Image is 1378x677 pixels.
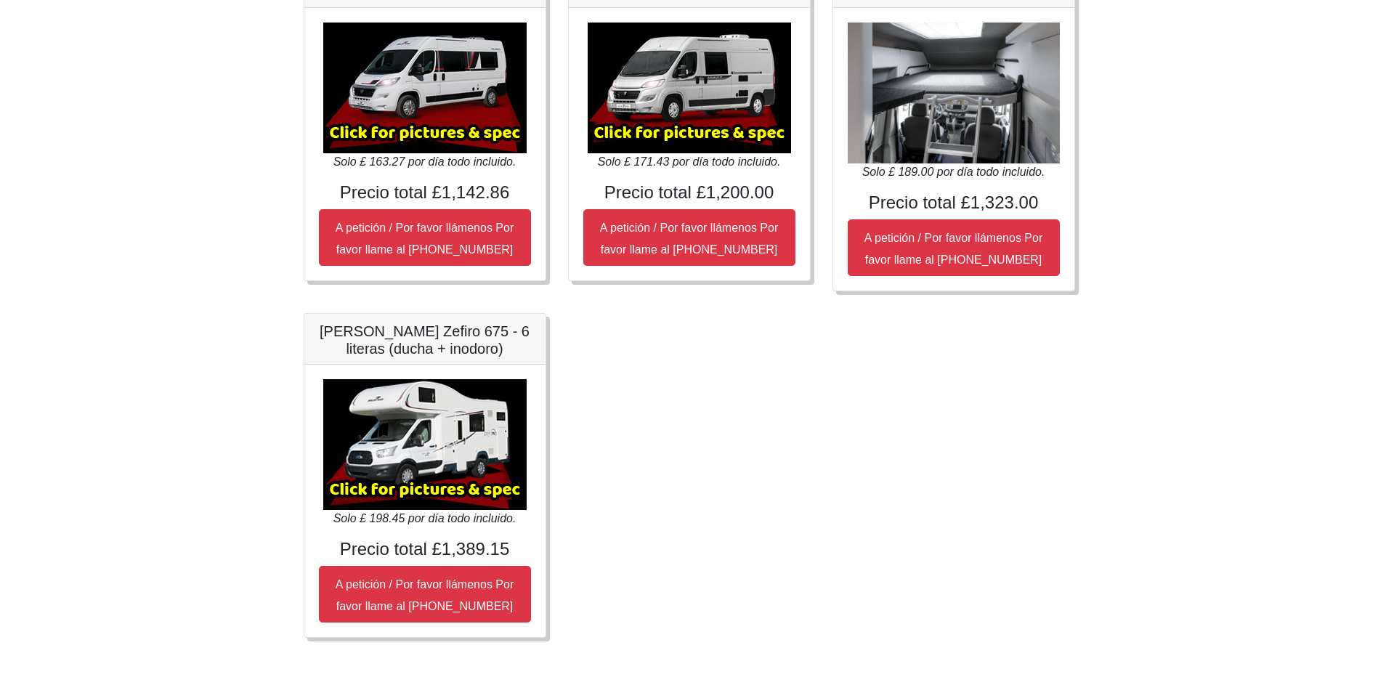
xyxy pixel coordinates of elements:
button: A petición / Por favor llámenos Porfavor llame al [PHONE_NUMBER] [583,209,795,266]
h4: Precio total £1,323.00 [848,192,1060,214]
img: Auto-Trail Expedition 66 - 2 Berth (Shower+Toilet) [323,23,527,153]
i: Solo £ 163.27 por día todo incluido. [333,155,516,168]
button: A petición / Por favor llámenos Porfavor llame al [PHONE_NUMBER] [848,219,1060,276]
img: VW Grand California 4 Berth [848,23,1060,164]
h4: Precio total £1,200.00 [583,182,795,203]
small: A petición / Por favor llámenos Por favor llame al [PHONE_NUMBER] [600,222,778,256]
i: Solo £ 189.00 por día todo incluido. [862,166,1045,178]
button: A petición / Por favor llámenos Porfavor llame al [PHONE_NUMBER] [319,209,531,266]
h5: [PERSON_NAME] Zefiro 675 - 6 literas (ducha + inodoro) [319,323,531,357]
small: A petición / Por favor llámenos Por favor llame al [PHONE_NUMBER] [336,222,514,256]
i: Solo £ 171.43 por día todo incluido. [598,155,781,168]
small: A petición / Por favor llámenos Por favor llame al [PHONE_NUMBER] [336,578,514,612]
button: A petición / Por favor llámenos Porfavor llame al [PHONE_NUMBER] [319,566,531,623]
img: Ford Zefiro 675 - 6 Berth (Shower+Toilet) [323,379,527,510]
h4: Precio total £1,389.15 [319,539,531,560]
img: Auto-Trail Expedition 67 - 4 Berth (Shower+Toilet) [588,23,791,153]
small: A petición / Por favor llámenos Por favor llame al [PHONE_NUMBER] [864,232,1042,266]
h4: Precio total £1,142.86 [319,182,531,203]
i: Solo £ 198.45 por día todo incluido. [333,512,516,524]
